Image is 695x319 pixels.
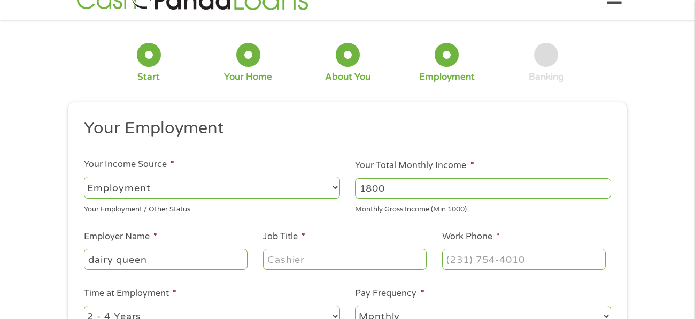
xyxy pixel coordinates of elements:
div: About You [325,71,370,83]
input: 1800 [355,178,611,199]
input: Cashier [263,249,427,269]
div: Your Home [224,71,272,83]
label: Employer Name [84,231,157,242]
div: Your Employment / Other Status [84,201,340,215]
input: Walmart [84,249,248,269]
label: Pay Frequency [355,288,424,299]
label: Your Total Monthly Income [355,160,474,171]
div: Employment [419,71,475,83]
div: Banking [529,71,564,83]
label: Time at Employment [84,288,176,299]
h2: Your Employment [84,118,604,139]
input: (231) 754-4010 [442,249,606,269]
div: Start [137,71,160,83]
label: Your Income Source [84,159,174,170]
label: Job Title [263,231,305,242]
label: Work Phone [442,231,500,242]
div: Monthly Gross Income (Min 1000) [355,201,611,215]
